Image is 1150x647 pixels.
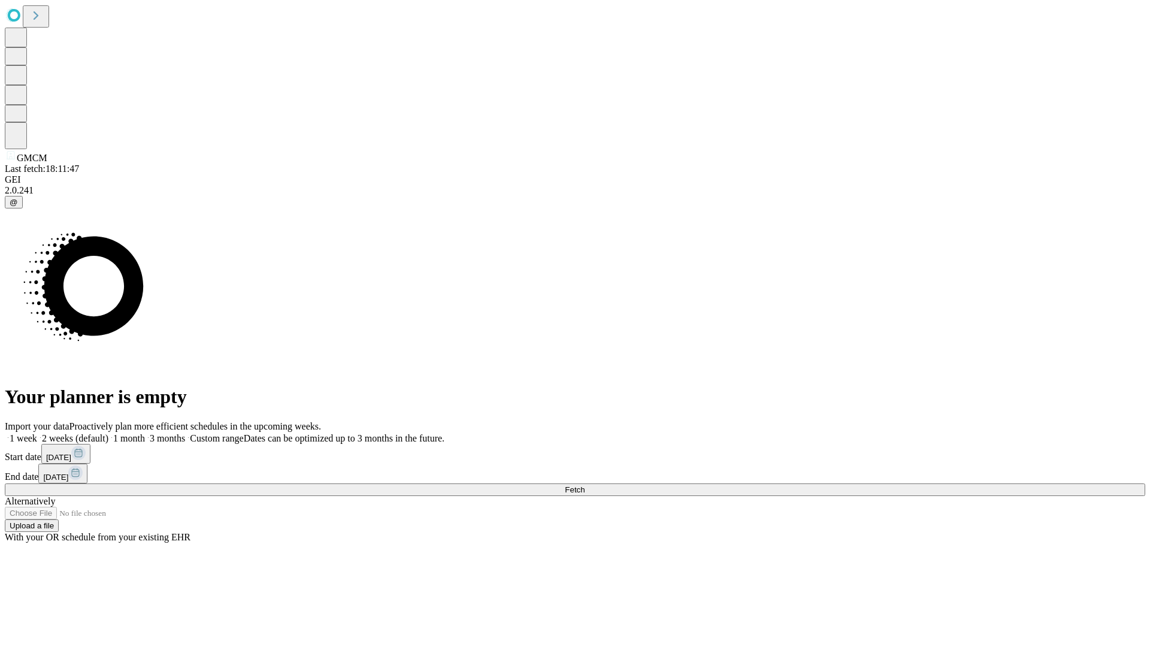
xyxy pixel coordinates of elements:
[113,433,145,443] span: 1 month
[5,421,69,431] span: Import your data
[5,483,1145,496] button: Fetch
[5,532,190,542] span: With your OR schedule from your existing EHR
[5,196,23,208] button: @
[244,433,444,443] span: Dates can be optimized up to 3 months in the future.
[38,464,87,483] button: [DATE]
[46,453,71,462] span: [DATE]
[565,485,585,494] span: Fetch
[150,433,185,443] span: 3 months
[41,444,90,464] button: [DATE]
[190,433,243,443] span: Custom range
[5,185,1145,196] div: 2.0.241
[42,433,108,443] span: 2 weeks (default)
[69,421,321,431] span: Proactively plan more efficient schedules in the upcoming weeks.
[17,153,47,163] span: GMCM
[5,519,59,532] button: Upload a file
[5,496,55,506] span: Alternatively
[5,386,1145,408] h1: Your planner is empty
[5,174,1145,185] div: GEI
[5,464,1145,483] div: End date
[5,164,79,174] span: Last fetch: 18:11:47
[43,473,68,482] span: [DATE]
[10,198,18,207] span: @
[5,444,1145,464] div: Start date
[10,433,37,443] span: 1 week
